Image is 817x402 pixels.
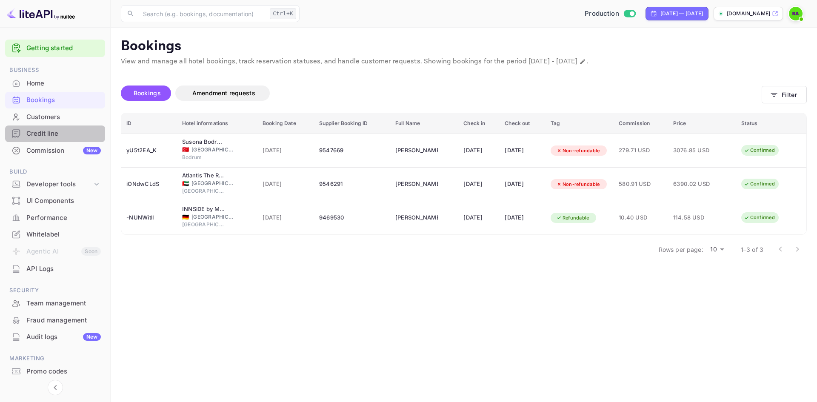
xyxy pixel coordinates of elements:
[263,213,309,222] span: [DATE]
[463,211,494,225] div: [DATE]
[26,264,101,274] div: API Logs
[5,329,105,345] div: Audit logsNew
[26,129,101,139] div: Credit line
[5,193,105,208] a: UI Components
[738,212,780,223] div: Confirmed
[191,146,234,154] span: [GEOGRAPHIC_DATA]
[5,143,105,158] a: CommissionNew
[26,332,101,342] div: Audit logs
[585,9,619,19] span: Production
[182,214,189,220] span: Germany
[121,113,806,235] table: booking table
[5,226,105,242] a: Whitelabel
[319,211,385,225] div: 9469530
[551,213,595,223] div: Refundable
[5,66,105,75] span: Business
[395,144,438,157] div: Alexey Tsikalin
[257,113,314,134] th: Booking Date
[5,312,105,328] a: Fraud management
[83,333,101,341] div: New
[5,312,105,329] div: Fraud management
[668,113,736,134] th: Price
[121,38,807,55] p: Bookings
[121,57,807,67] p: View and manage all hotel bookings, track reservation statuses, and handle customer requests. Sho...
[5,125,105,142] div: Credit line
[5,109,105,125] div: Customers
[192,89,255,97] span: Amendment requests
[395,211,438,225] div: Andreas Otter
[26,213,101,223] div: Performance
[614,113,668,134] th: Commission
[546,113,614,134] th: Tag
[505,211,540,225] div: [DATE]
[741,245,763,254] p: 1–3 of 3
[182,187,225,195] span: [GEOGRAPHIC_DATA]
[83,147,101,154] div: New
[177,113,257,134] th: Hotel informations
[736,113,806,134] th: Status
[463,144,494,157] div: [DATE]
[738,179,780,189] div: Confirmed
[5,261,105,277] a: API Logs
[191,213,234,221] span: [GEOGRAPHIC_DATA]
[5,363,105,380] div: Promo codes
[673,180,716,189] span: 6390.02 USD
[5,177,105,192] div: Developer tools
[619,146,663,155] span: 279.71 USD
[182,181,189,186] span: United Arab Emirates
[660,10,703,17] div: [DATE] — [DATE]
[505,177,540,191] div: [DATE]
[126,144,172,157] div: yU5t2EA_K
[26,43,101,53] a: Getting started
[26,299,101,308] div: Team management
[26,230,101,239] div: Whitelabel
[5,75,105,91] a: Home
[551,179,606,190] div: Non-refundable
[707,243,727,256] div: 10
[673,146,716,155] span: 3076.85 USD
[26,146,101,156] div: Commission
[5,210,105,226] div: Performance
[578,57,587,66] button: Change date range
[134,89,161,97] span: Bookings
[5,354,105,363] span: Marketing
[263,180,309,189] span: [DATE]
[673,213,716,222] span: 114.58 USD
[26,180,92,189] div: Developer tools
[7,7,75,20] img: LiteAPI logo
[738,145,780,156] div: Confirmed
[182,221,225,228] span: [GEOGRAPHIC_DATA]
[5,75,105,92] div: Home
[762,86,807,103] button: Filter
[182,205,225,214] div: INNSiDE by Meliá Düsseldorf Hafen
[5,295,105,312] div: Team management
[5,329,105,345] a: Audit logsNew
[319,177,385,191] div: 9546291
[5,286,105,295] span: Security
[390,113,458,134] th: Full Name
[26,367,101,376] div: Promo codes
[528,57,577,66] span: [DATE] - [DATE]
[5,167,105,177] span: Build
[5,226,105,243] div: Whitelabel
[319,144,385,157] div: 9547669
[659,245,703,254] p: Rows per page:
[789,7,803,20] img: BitBook Admin
[191,180,234,187] span: [GEOGRAPHIC_DATA]
[727,10,770,17] p: [DOMAIN_NAME]
[619,180,663,189] span: 580.91 USD
[5,363,105,379] a: Promo codes
[395,177,438,191] div: Mark Gaier
[270,8,296,19] div: Ctrl+K
[182,138,225,146] div: Susona Bodrum, LXR Hotels & Resorts
[26,79,101,88] div: Home
[5,92,105,108] div: Bookings
[5,92,105,108] a: Bookings
[126,177,172,191] div: iONdwCLdS
[26,95,101,105] div: Bookings
[581,9,639,19] div: Switch to Sandbox mode
[263,146,309,155] span: [DATE]
[182,147,189,152] span: Türkiye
